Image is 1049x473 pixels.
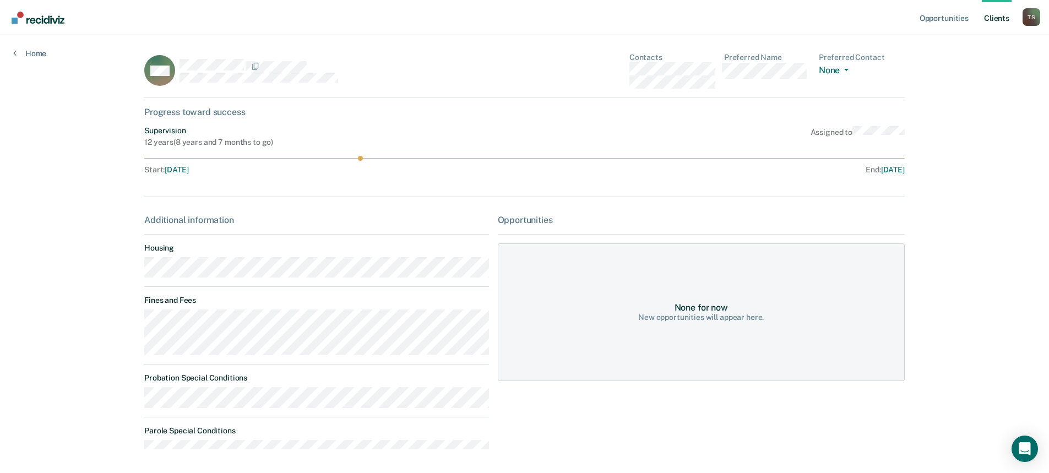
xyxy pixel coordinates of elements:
[1023,8,1040,26] button: Profile dropdown button
[144,126,273,135] div: Supervision
[724,53,810,62] dt: Preferred Name
[144,215,488,225] div: Additional information
[12,12,64,24] img: Recidiviz
[811,126,905,147] div: Assigned to
[144,296,488,305] dt: Fines and Fees
[498,215,905,225] div: Opportunities
[144,243,488,253] dt: Housing
[144,426,488,436] dt: Parole Special Conditions
[1012,436,1038,462] div: Open Intercom Messenger
[629,53,715,62] dt: Contacts
[819,65,853,78] button: None
[165,165,188,174] span: [DATE]
[638,313,764,322] div: New opportunities will appear here.
[1023,8,1040,26] div: T S
[144,165,525,175] div: Start :
[144,138,273,147] div: 12 years ( 8 years and 7 months to go )
[144,107,905,117] div: Progress toward success
[881,165,905,174] span: [DATE]
[144,373,488,383] dt: Probation Special Conditions
[675,302,728,313] div: None for now
[529,165,905,175] div: End :
[13,48,46,58] a: Home
[819,53,905,62] dt: Preferred Contact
